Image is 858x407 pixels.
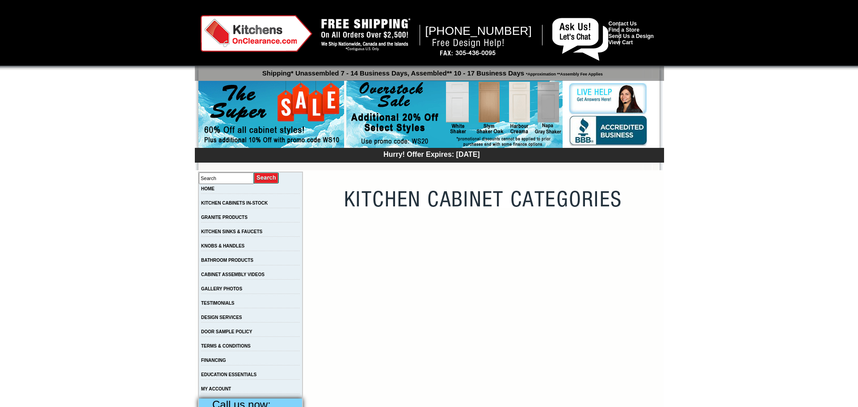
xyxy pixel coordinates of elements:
span: *Approximation **Assembly Fee Applies [524,70,603,76]
a: FINANCING [201,358,226,363]
a: GRANITE PRODUCTS [201,215,248,220]
a: EDUCATION ESSENTIALS [201,372,257,377]
a: TESTIMONIALS [201,301,234,306]
a: TERMS & CONDITIONS [201,344,251,348]
p: Shipping* Unassembled 7 - 14 Business Days, Assembled** 10 - 17 Business Days [199,65,664,77]
a: KNOBS & HANDLES [201,243,244,248]
a: GALLERY PHOTOS [201,286,242,291]
a: DESIGN SERVICES [201,315,242,320]
input: Submit [254,172,279,184]
a: Send Us a Design [609,33,654,39]
a: HOME [201,186,214,191]
a: CABINET ASSEMBLY VIDEOS [201,272,265,277]
a: MY ACCOUNT [201,386,231,391]
a: KITCHEN CABINETS IN-STOCK [201,201,268,206]
div: Hurry! Offer Expires: [DATE] [199,149,664,159]
a: Contact Us [609,21,637,27]
a: Find a Store [609,27,639,33]
a: BATHROOM PRODUCTS [201,258,253,263]
a: View Cart [609,39,633,46]
a: DOOR SAMPLE POLICY [201,329,252,334]
img: Kitchens on Clearance Logo [201,15,312,52]
a: KITCHEN SINKS & FAUCETS [201,229,262,234]
span: [PHONE_NUMBER] [425,24,532,38]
